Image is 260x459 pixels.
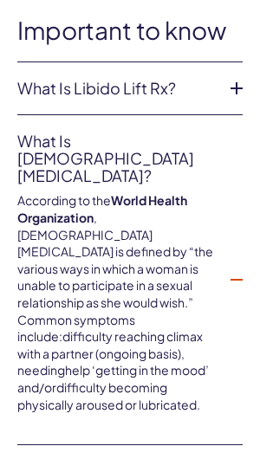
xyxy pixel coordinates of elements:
[17,133,215,184] a: What is [DEMOGRAPHIC_DATA] [MEDICAL_DATA]?
[17,17,243,44] h2: Important to know
[17,379,200,412] span: difficulty becoming physically aroused or lubricated.
[17,192,187,225] a: World Health Organization
[17,328,203,378] span: difficulty reaching climax with a partner (ongoing basis), needing
[17,192,215,413] p: According to the , [DEMOGRAPHIC_DATA] [MEDICAL_DATA] is defined by “the various ways in which a w...
[17,362,209,395] span: help ‘getting in the mood’ and/or
[17,80,215,97] a: What is Libido Lift Rx?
